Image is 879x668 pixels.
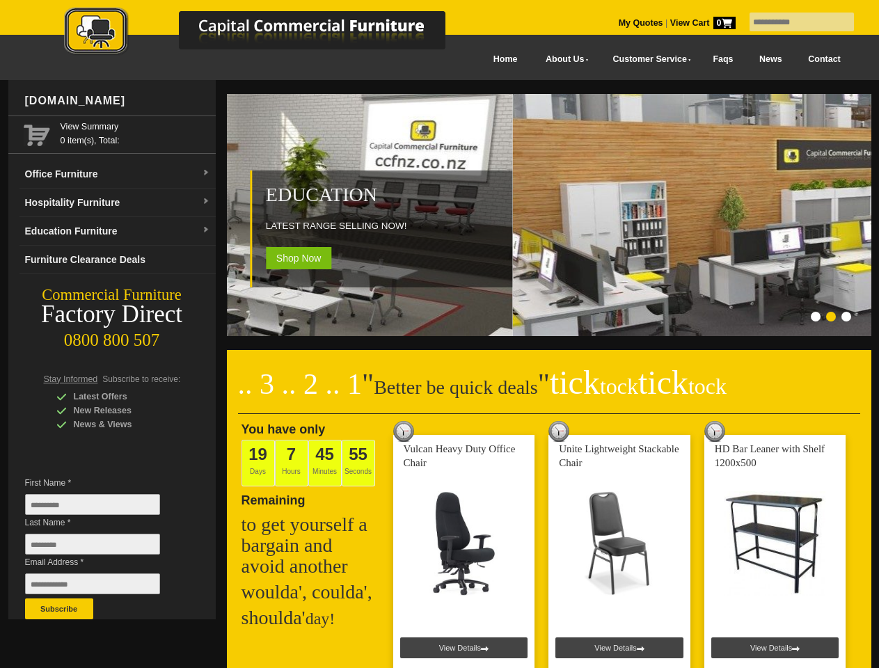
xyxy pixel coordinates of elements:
img: tick tock deal clock [704,421,725,442]
span: tock [688,374,727,399]
div: Factory Direct [8,305,216,324]
span: 0 [713,17,736,29]
a: My Quotes [619,18,663,28]
h2: Better be quick deals [238,372,860,414]
span: " [362,368,374,400]
div: [DOMAIN_NAME] [19,80,216,122]
a: Capital Commercial Furniture Logo [26,7,513,62]
div: Commercial Furniture [8,285,216,305]
span: Shop Now [266,247,332,269]
span: Last Name * [25,516,181,530]
a: View Summary [61,120,210,134]
a: Faqs [700,44,747,75]
img: Capital Commercial Furniture Logo [26,7,513,58]
span: Seconds [342,440,375,486]
span: 7 [287,445,296,463]
span: Stay Informed [44,374,98,384]
span: Hours [275,440,308,486]
a: Customer Service [597,44,699,75]
a: View Cart0 [667,18,735,28]
div: Latest Offers [56,390,189,404]
span: 55 [349,445,367,463]
img: dropdown [202,169,210,177]
li: Page dot 2 [826,312,836,321]
strong: View Cart [670,18,736,28]
button: Subscribe [25,598,93,619]
h2: shoulda' [241,607,381,629]
span: Subscribe to receive: [102,374,180,384]
span: 0 item(s), Total: [61,120,210,145]
span: You have only [241,422,326,436]
span: " [538,368,727,400]
a: About Us [530,44,597,75]
span: tock [600,374,638,399]
span: First Name * [25,476,181,490]
a: Education Furnituredropdown [19,217,216,246]
h2: Education [266,184,505,205]
a: News [746,44,795,75]
h2: woulda', coulda', [241,582,381,603]
li: Page dot 1 [811,312,821,321]
img: tick tock deal clock [548,421,569,442]
span: 19 [248,445,267,463]
span: 45 [315,445,334,463]
img: tick tock deal clock [393,421,414,442]
span: Days [241,440,275,486]
input: Last Name * [25,534,160,555]
img: dropdown [202,198,210,206]
h2: to get yourself a bargain and avoid another [241,514,381,577]
span: Minutes [308,440,342,486]
a: Contact [795,44,853,75]
span: day! [306,610,335,628]
div: 0800 800 507 [8,324,216,350]
img: dropdown [202,226,210,234]
span: Remaining [241,488,306,507]
p: LATEST RANGE SELLING NOW! [266,219,505,233]
a: Office Furnituredropdown [19,160,216,189]
input: First Name * [25,494,160,515]
input: Email Address * [25,573,160,594]
span: .. 3 .. 2 .. 1 [238,368,363,400]
div: News & Views [56,417,189,431]
li: Page dot 3 [841,312,851,321]
a: Furniture Clearance Deals [19,246,216,274]
span: tick tick [550,364,727,401]
span: Email Address * [25,555,181,569]
a: Hospitality Furnituredropdown [19,189,216,217]
div: New Releases [56,404,189,417]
